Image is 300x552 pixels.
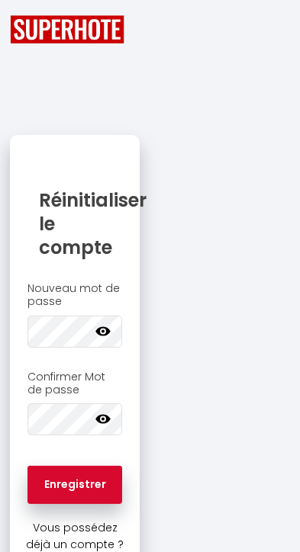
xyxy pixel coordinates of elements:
[10,15,124,43] img: SuperHote logo
[27,371,122,396] h2: Confirmer Mot de passe
[27,282,122,308] h2: Nouveau mot de passe
[27,466,122,504] button: Enregistrer
[39,188,111,260] h1: Réinitialiser le compte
